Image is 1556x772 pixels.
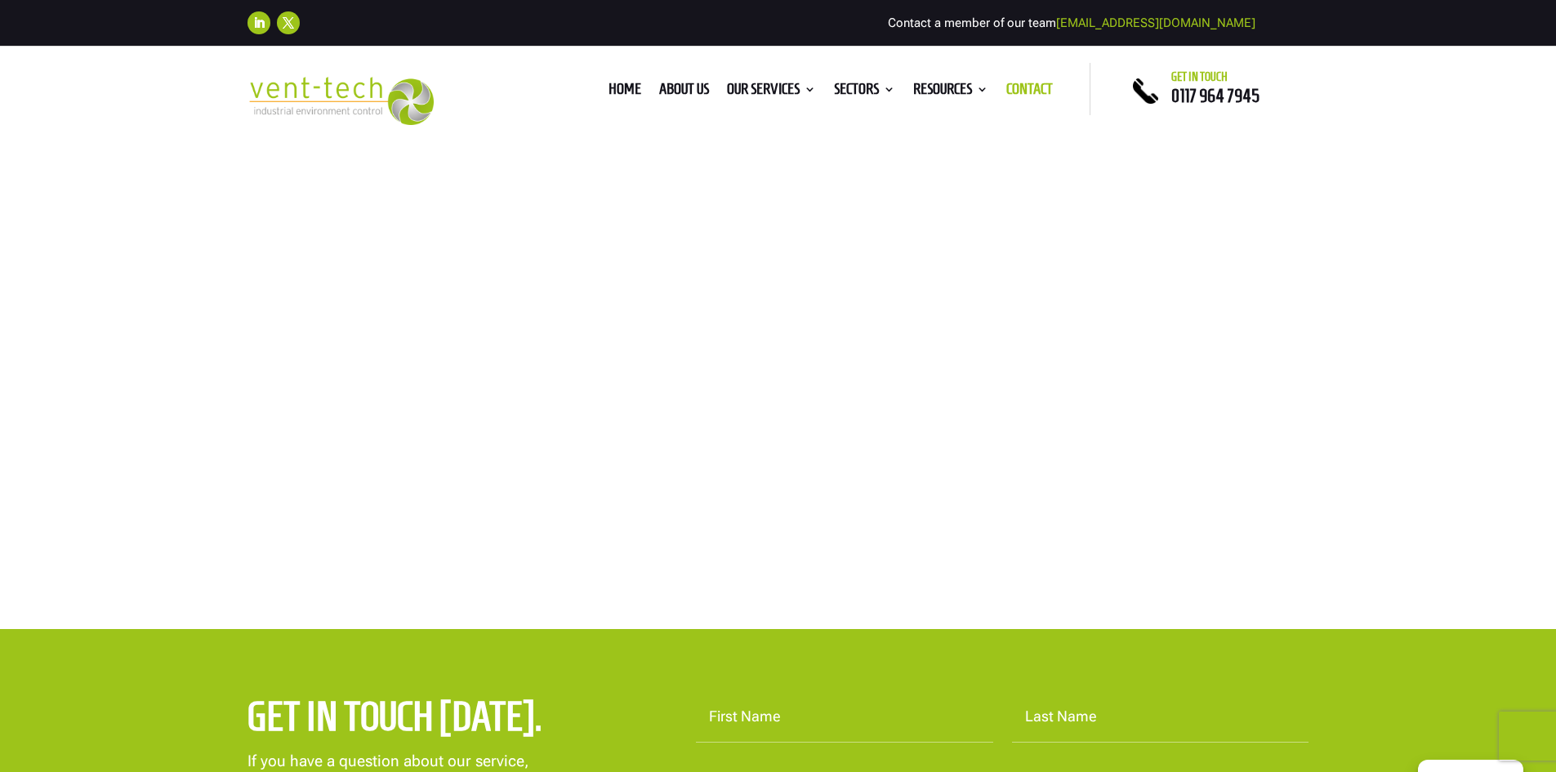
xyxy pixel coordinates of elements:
a: About us [659,83,709,101]
input: First Name [696,692,993,743]
a: 0117 964 7945 [1171,86,1260,105]
a: Our Services [727,83,816,101]
a: Follow on LinkedIn [247,11,270,34]
a: Contact [1006,83,1053,101]
a: Follow on X [277,11,300,34]
a: [EMAIL_ADDRESS][DOMAIN_NAME] [1056,16,1255,30]
img: 2023-09-27T08_35_16.549ZVENT-TECH---Clear-background [247,77,435,125]
a: Sectors [834,83,895,101]
a: Home [609,83,641,101]
span: Get in touch [1171,70,1228,83]
span: Contact a member of our team [888,16,1255,30]
input: Last Name [1012,692,1309,743]
h2: Get in touch [DATE]. [247,692,588,749]
a: Resources [913,83,988,101]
